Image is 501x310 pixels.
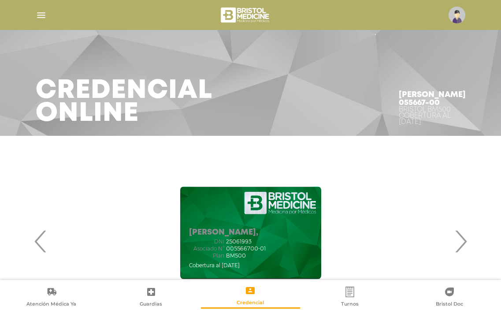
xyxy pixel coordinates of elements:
[140,301,162,309] span: Guardias
[226,246,266,252] span: 005566700-01
[449,7,465,23] img: profile-placeholder.svg
[219,4,272,26] img: bristol-medicine-blanco.png
[189,239,224,245] span: DNI
[101,286,201,309] a: Guardias
[189,246,224,252] span: Asociado N°
[36,10,47,21] img: Cober_menu-lines-white.svg
[399,91,466,107] h4: [PERSON_NAME] 055667-00
[226,239,252,245] span: 25061993
[226,253,246,259] span: BM500
[32,217,49,265] span: Previous
[436,301,463,309] span: Bristol Doc
[452,217,469,265] span: Next
[399,107,466,125] div: Bristol BM500 Cobertura al [DATE]
[2,286,101,309] a: Atención Médica Ya
[36,79,212,125] h3: Credencial Online
[400,286,499,309] a: Bristol Doc
[237,299,264,307] span: Credencial
[26,301,76,309] span: Atención Médica Ya
[189,228,266,238] h5: [PERSON_NAME],
[201,285,301,307] a: Credencial
[300,286,400,309] a: Turnos
[341,301,359,309] span: Turnos
[189,262,240,269] span: Cobertura al [DATE]
[189,253,224,259] span: Plan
